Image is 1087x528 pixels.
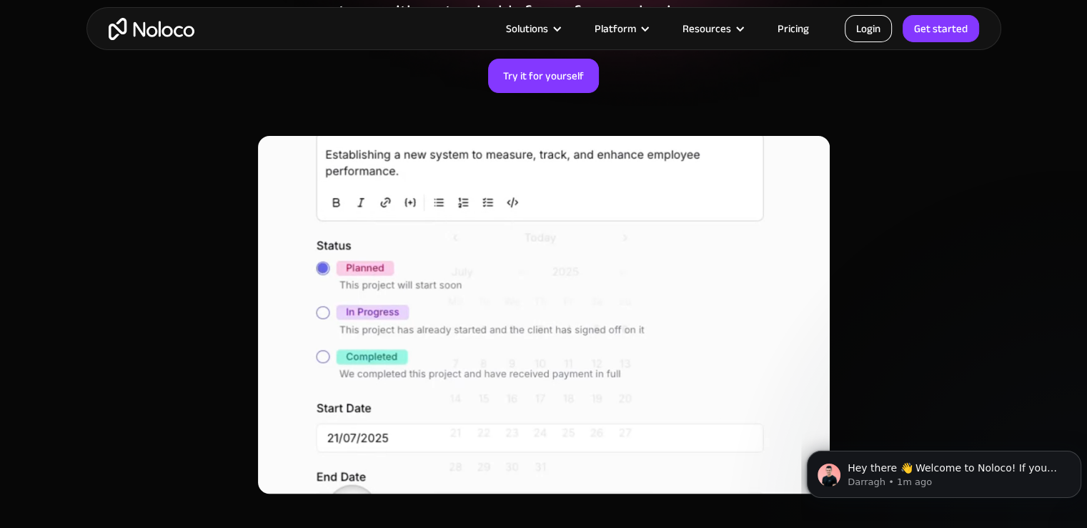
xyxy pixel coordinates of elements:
iframe: Intercom notifications message [801,421,1087,521]
a: Get started [903,15,979,42]
a: Try it for yourself [488,59,599,93]
a: Login [845,15,892,42]
div: Resources [683,19,731,38]
div: Solutions [506,19,548,38]
div: Platform [595,19,636,38]
div: Resources [665,19,760,38]
a: Pricing [760,19,827,38]
div: Platform [577,19,665,38]
div: Solutions [488,19,577,38]
a: home [109,18,194,40]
